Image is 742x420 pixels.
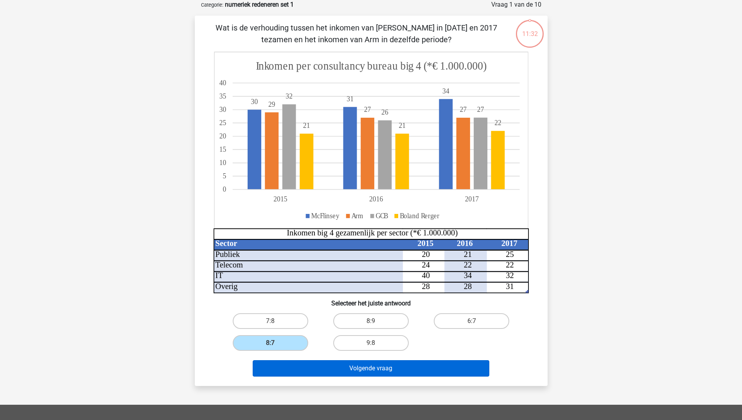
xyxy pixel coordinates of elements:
[506,282,514,291] tspan: 31
[233,335,308,351] label: 8:7
[223,185,226,194] tspan: 0
[464,250,472,258] tspan: 21
[422,282,430,291] tspan: 28
[303,122,405,130] tspan: 2121
[287,228,458,237] tspan: Inkomen big 4 gezamenlijk per sector (*€ 1.000.000)
[464,271,472,280] tspan: 34
[273,195,479,203] tspan: 201520162017
[215,271,223,280] tspan: IT
[494,119,501,127] tspan: 22
[215,250,240,258] tspan: Publiek
[268,100,275,108] tspan: 29
[375,212,388,220] tspan: GCB
[215,260,243,269] tspan: Telecom
[223,172,226,180] tspan: 5
[417,239,433,248] tspan: 2015
[207,293,535,307] h6: Selecteer het juiste antwoord
[201,2,223,8] small: Categorie:
[207,22,506,45] p: Wat is de verhouding tussen het inkomen van [PERSON_NAME] in [DATE] en 2017 tezamen en het inkome...
[422,250,430,258] tspan: 20
[501,239,517,248] tspan: 2017
[351,212,363,220] tspan: Arm
[364,106,466,114] tspan: 2727
[381,108,388,116] tspan: 26
[442,87,449,95] tspan: 34
[434,313,509,329] label: 6:7
[219,79,226,87] tspan: 40
[233,313,308,329] label: 7:8
[215,239,237,248] tspan: Sector
[333,335,409,351] label: 9:8
[506,260,514,269] tspan: 22
[219,119,226,127] tspan: 25
[253,360,489,377] button: Volgende vraag
[464,260,472,269] tspan: 22
[219,92,226,101] tspan: 35
[256,59,487,73] tspan: Inkomen per consultancy bureau big 4 (*€ 1.000.000)
[225,1,294,8] strong: numeriek redeneren set 1
[400,212,439,220] tspan: Boland Rerger
[456,239,473,248] tspan: 2016
[219,106,226,114] tspan: 30
[311,212,340,220] tspan: McFlinsey
[219,132,226,140] tspan: 20
[333,313,409,329] label: 8:9
[422,260,430,269] tspan: 24
[422,271,430,280] tspan: 40
[464,282,472,291] tspan: 28
[219,145,226,154] tspan: 15
[251,97,258,106] tspan: 30
[515,19,544,39] div: 11:32
[219,159,226,167] tspan: 10
[347,95,354,103] tspan: 31
[215,282,237,291] tspan: Overig
[506,271,514,280] tspan: 32
[286,92,293,101] tspan: 32
[477,106,484,114] tspan: 27
[506,250,514,258] tspan: 25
